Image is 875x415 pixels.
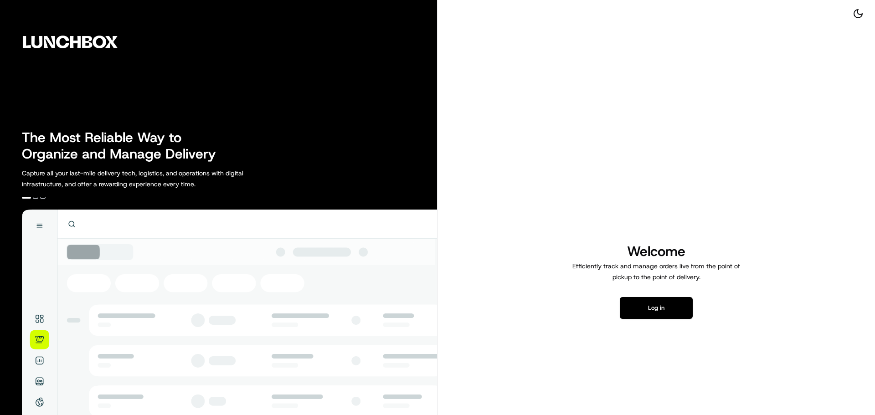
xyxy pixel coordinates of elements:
img: Company Logo [5,5,135,78]
h2: The Most Reliable Way to Organize and Manage Delivery [22,129,226,162]
p: Efficiently track and manage orders live from the point of pickup to the point of delivery. [569,261,744,282]
h1: Welcome [569,242,744,261]
button: Log in [620,297,693,319]
p: Capture all your last-mile delivery tech, logistics, and operations with digital infrastructure, ... [22,168,284,190]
